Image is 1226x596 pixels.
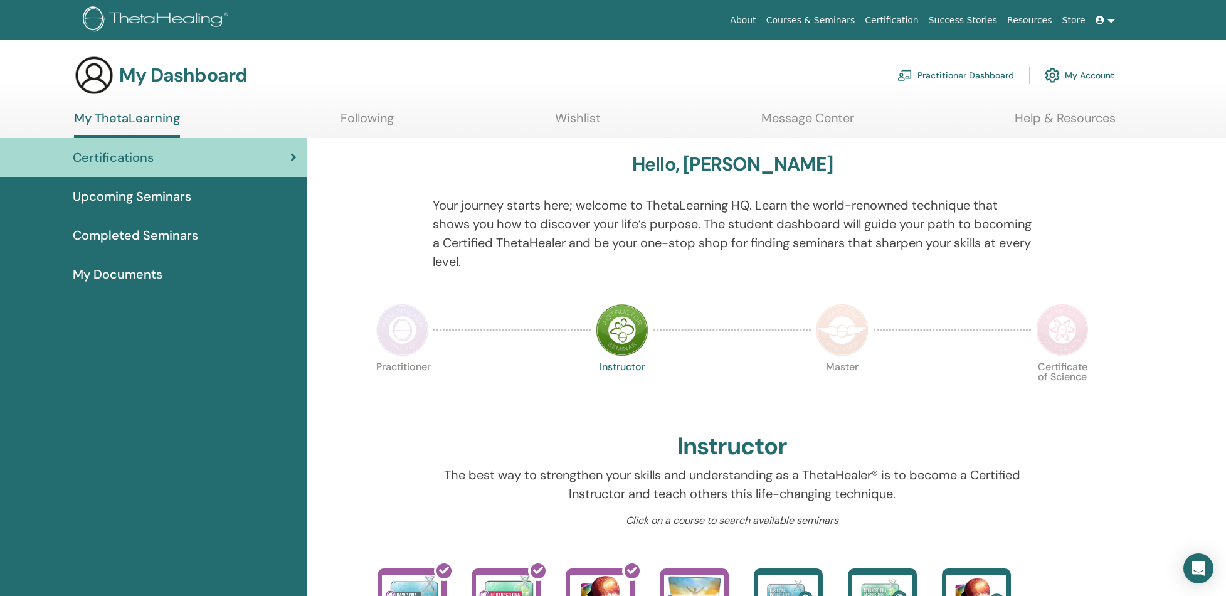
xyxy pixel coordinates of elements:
span: My Documents [73,265,162,284]
h2: Instructor [677,432,787,461]
a: Following [341,110,394,135]
a: Courses & Seminars [761,9,860,32]
a: Certification [860,9,923,32]
p: Master [816,362,869,415]
h3: My Dashboard [119,64,247,87]
a: Resources [1002,9,1057,32]
a: Practitioner Dashboard [897,61,1014,89]
p: The best way to strengthen your skills and understanding as a ThetaHealer® is to become a Certifi... [433,466,1032,503]
p: Practitioner [376,362,429,415]
p: Your journey starts here; welcome to ThetaLearning HQ. Learn the world-renowned technique that sh... [433,196,1032,271]
p: Instructor [596,362,648,415]
span: Certifications [73,148,154,167]
img: logo.png [83,6,233,35]
img: Certificate of Science [1036,304,1089,356]
img: chalkboard-teacher.svg [897,70,912,81]
a: Help & Resources [1015,110,1116,135]
a: Wishlist [555,110,601,135]
span: Upcoming Seminars [73,187,191,206]
img: Master [816,304,869,356]
img: Instructor [596,304,648,356]
img: generic-user-icon.jpg [74,55,114,95]
a: Success Stories [924,9,1002,32]
a: Message Center [761,110,854,135]
a: Store [1057,9,1091,32]
img: cog.svg [1045,65,1060,86]
span: Completed Seminars [73,226,198,245]
a: About [725,9,761,32]
a: My Account [1045,61,1114,89]
img: Practitioner [376,304,429,356]
p: Certificate of Science [1036,362,1089,415]
h3: Hello, [PERSON_NAME] [632,153,833,176]
p: Click on a course to search available seminars [433,513,1032,528]
div: Open Intercom Messenger [1183,553,1213,583]
a: My ThetaLearning [74,110,180,138]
